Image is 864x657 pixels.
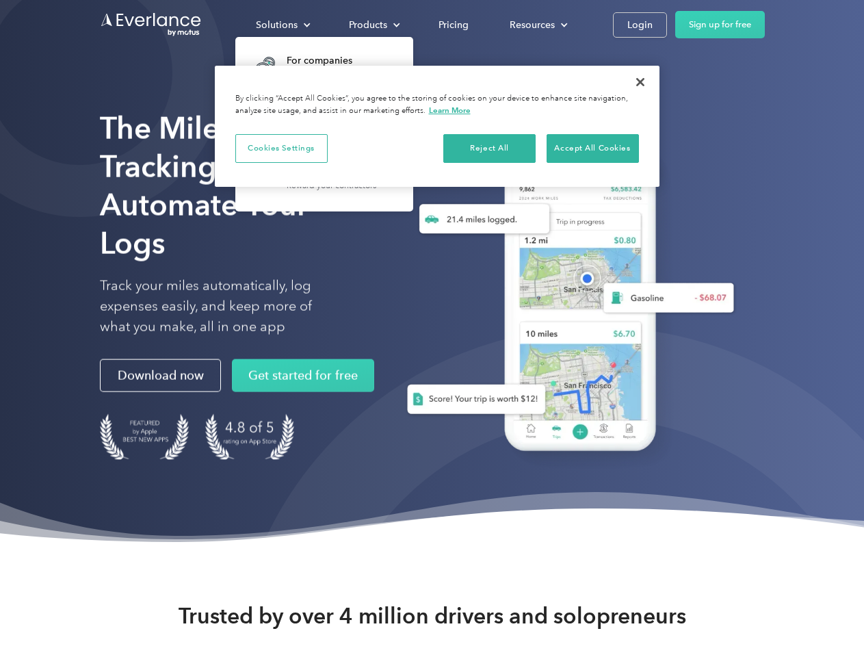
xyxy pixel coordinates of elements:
a: Get started for free [232,359,374,392]
div: Resources [496,13,579,37]
img: 4.9 out of 5 stars on the app store [205,414,294,460]
div: Pricing [438,16,469,34]
div: For companies [287,54,395,68]
a: Sign up for free [675,11,765,38]
button: Cookies Settings [235,134,328,163]
a: Pricing [425,13,482,37]
a: For companiesEasy vehicle reimbursements [242,45,402,90]
button: Accept All Cookies [547,134,639,163]
button: Reject All [443,134,536,163]
div: By clicking “Accept All Cookies”, you agree to the storing of cookies on your device to enhance s... [235,93,639,117]
a: Login [613,12,667,38]
div: Products [349,16,387,34]
nav: Solutions [235,37,413,211]
div: Solutions [242,13,322,37]
div: Solutions [256,16,298,34]
div: Login [627,16,653,34]
div: Cookie banner [215,66,659,187]
img: Badge for Featured by Apple Best New Apps [100,414,189,460]
button: Close [625,67,655,97]
div: Resources [510,16,555,34]
div: Privacy [215,66,659,187]
p: Track your miles automatically, log expenses easily, and keep more of what you make, all in one app [100,276,344,337]
a: Download now [100,359,221,392]
a: Go to homepage [100,12,202,38]
a: More information about your privacy, opens in a new tab [429,105,471,115]
div: Products [335,13,411,37]
strong: Trusted by over 4 million drivers and solopreneurs [179,602,686,630]
img: Everlance, mileage tracker app, expense tracking app [385,130,745,472]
